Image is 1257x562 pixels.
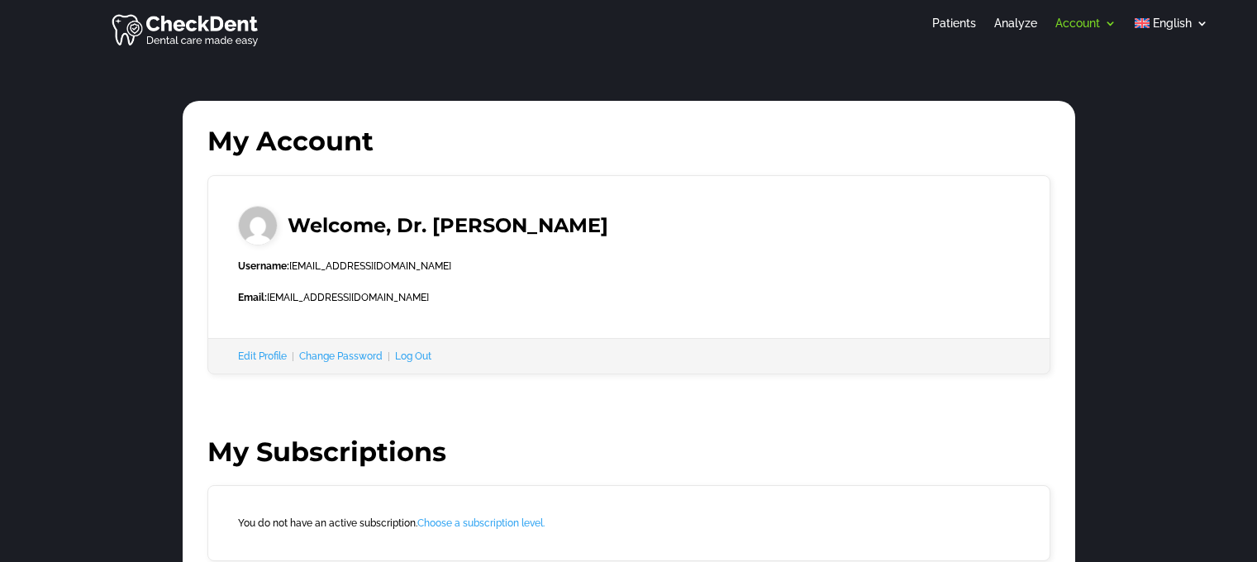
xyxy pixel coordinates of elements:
[112,11,260,48] img: Checkdent Logo
[417,517,545,529] a: Choose a subscription level.
[932,17,976,36] a: Patients
[238,206,278,245] img: Dr. Soosi Christopher
[1055,17,1117,36] a: Account
[994,17,1037,36] a: Analyze
[1135,17,1208,36] a: English
[208,176,1050,245] h3: Welcome, Dr. [PERSON_NAME]
[292,350,294,362] span: |
[299,350,383,362] a: Change Password
[1153,17,1192,29] span: English
[388,350,390,362] span: |
[207,123,1050,160] h2: My Account
[238,516,1020,531] p: You do not have an active subscription.
[238,292,267,303] strong: Email:
[238,287,1020,308] li: [EMAIL_ADDRESS][DOMAIN_NAME]
[395,350,431,362] a: Log Out
[238,255,1020,277] li: [EMAIL_ADDRESS][DOMAIN_NAME]
[238,260,289,272] strong: Username:
[207,434,1050,471] h2: My Subscriptions
[238,350,287,362] a: Edit Profile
